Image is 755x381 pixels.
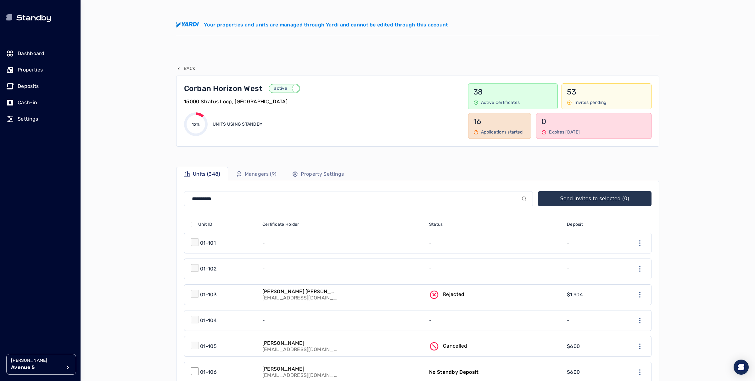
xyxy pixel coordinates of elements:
p: 12% [192,122,200,128]
a: - [563,310,613,331]
a: Properties [6,63,74,77]
a: Dashboard [6,47,74,60]
p: Units using Standby [213,121,262,128]
a: 01-102 [184,259,259,279]
button: Back [176,65,195,72]
p: [PERSON_NAME] [PERSON_NAME] [PERSON_NAME] [262,288,338,295]
a: Settings [6,112,74,126]
a: - [259,233,425,253]
p: [PERSON_NAME] [262,366,338,372]
span: Deposit [567,221,583,228]
p: 16 [473,117,526,127]
p: Active Certificates [481,100,520,106]
img: yardi [176,22,199,28]
a: - [563,259,613,279]
p: 01-101 [200,239,216,247]
a: Managers (9) [228,167,284,181]
a: Rejected [425,285,563,305]
a: 01-105 [184,336,259,356]
span: Unit ID [198,221,212,228]
p: active [269,85,292,92]
p: Settings [18,115,38,123]
p: - [567,317,569,324]
p: $600 [567,343,580,350]
a: Cash-in [6,96,74,110]
a: Property Settings [284,167,352,181]
p: Expires [DATE] [549,129,580,135]
p: 01-104 [200,317,217,324]
a: - [425,310,563,331]
p: Avenue 5 [11,364,61,371]
a: - [425,233,563,253]
a: [PERSON_NAME][EMAIL_ADDRESS][DOMAIN_NAME] [259,336,425,356]
a: - [259,259,425,279]
p: - [567,239,569,247]
p: Dashboard [18,50,44,57]
p: Corban Horizon West [184,83,262,94]
p: Cash-in [18,99,37,106]
p: 0 [541,117,646,127]
p: [EMAIL_ADDRESS][DOMAIN_NAME] [262,346,338,353]
p: No Standby Deposit [429,368,479,376]
p: - [262,239,265,247]
a: - [563,233,613,253]
p: - [262,317,265,324]
p: $1,904 [567,291,583,299]
a: Deposits [6,79,74,93]
a: 01-104 [184,310,259,331]
a: Units (348) [176,167,228,181]
p: 15000 Stratus Loop, [GEOGRAPHIC_DATA] [184,98,288,105]
a: Cancelled [425,336,563,356]
p: Invites pending [574,100,606,106]
a: - [425,259,563,279]
p: 01-102 [200,265,216,273]
a: $600 [563,336,613,356]
p: - [262,265,265,273]
p: 38 [473,87,553,97]
a: 01-103 [184,285,259,305]
p: 53 [567,87,646,97]
p: Managers (9) [245,170,277,178]
p: - [567,265,569,273]
span: Status [429,221,443,228]
a: 01-101 [184,233,259,253]
button: active [269,84,300,93]
p: [PERSON_NAME] [262,340,338,346]
p: - [429,239,432,247]
a: Corban Horizon Westactive [184,83,459,94]
p: [EMAIL_ADDRESS][DOMAIN_NAME] [262,372,338,378]
p: Units (348) [193,170,220,178]
p: Back [184,65,195,72]
p: 01-103 [200,291,217,299]
p: [EMAIL_ADDRESS][DOMAIN_NAME] [262,295,338,301]
span: Certificate Holder [262,221,299,228]
a: $1,904 [563,285,613,305]
p: 01-105 [200,343,217,350]
p: - [429,265,432,273]
p: Your properties and units are managed through Yardi and cannot be edited through this account [204,21,448,29]
a: [PERSON_NAME] [PERSON_NAME] [PERSON_NAME][EMAIL_ADDRESS][DOMAIN_NAME] [259,285,425,305]
p: Rejected [443,291,465,298]
p: Property Settings [301,170,344,178]
div: Open Intercom Messenger [734,360,749,375]
a: - [259,310,425,331]
p: - [429,317,432,324]
p: Applications started [481,129,523,135]
button: [PERSON_NAME]Avenue 5 [6,354,76,375]
p: Properties [18,66,43,74]
p: $600 [567,368,580,376]
p: Cancelled [443,342,467,350]
p: [PERSON_NAME] [11,357,61,364]
p: 01-106 [200,368,217,376]
p: Deposits [18,82,39,90]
